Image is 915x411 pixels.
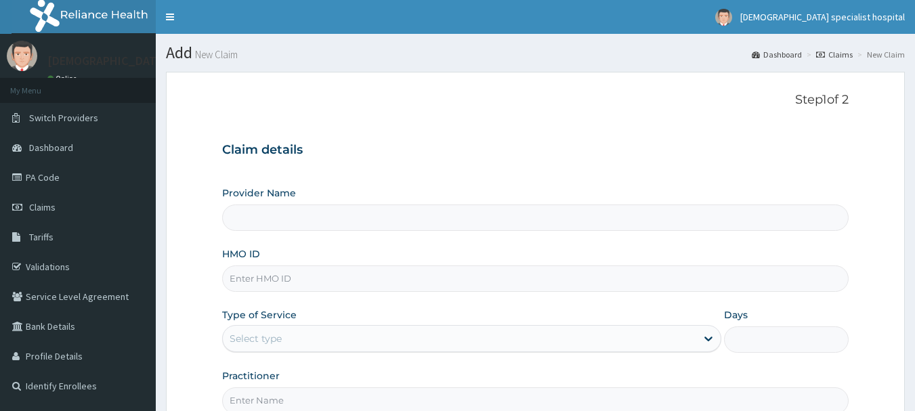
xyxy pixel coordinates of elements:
[222,93,849,108] p: Step 1 of 2
[47,55,267,67] p: [DEMOGRAPHIC_DATA] specialist hospital
[192,49,238,60] small: New Claim
[816,49,853,60] a: Claims
[222,247,260,261] label: HMO ID
[222,186,296,200] label: Provider Name
[166,44,905,62] h1: Add
[222,265,849,292] input: Enter HMO ID
[854,49,905,60] li: New Claim
[222,308,297,322] label: Type of Service
[29,201,56,213] span: Claims
[740,11,905,23] span: [DEMOGRAPHIC_DATA] specialist hospital
[7,41,37,71] img: User Image
[715,9,732,26] img: User Image
[724,308,748,322] label: Days
[752,49,802,60] a: Dashboard
[29,231,54,243] span: Tariffs
[222,143,849,158] h3: Claim details
[29,142,73,154] span: Dashboard
[222,369,280,383] label: Practitioner
[29,112,98,124] span: Switch Providers
[230,332,282,345] div: Select type
[47,74,80,83] a: Online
